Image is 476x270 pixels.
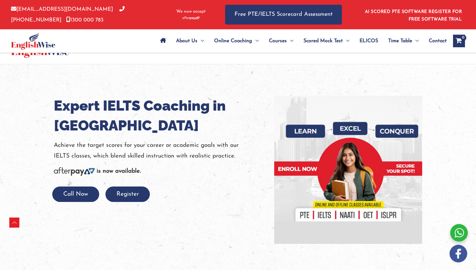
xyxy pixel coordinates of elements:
[424,30,447,52] a: Contact
[412,30,419,52] span: Menu Toggle
[225,5,342,25] a: Free PTE/IELTS Scorecard Assessment
[450,245,467,262] img: white-facebook.png
[365,9,462,22] a: AI SCORED PTE SOFTWARE REGISTER FOR FREE SOFTWARE TRIAL
[383,30,424,52] a: Time TableMenu Toggle
[361,4,465,25] aside: Header Widget 1
[298,30,354,52] a: Scored Mock TestMenu Toggle
[11,7,113,12] a: [EMAIL_ADDRESS][DOMAIN_NAME]
[155,30,447,52] nav: Site Navigation: Main Menu
[453,35,465,47] a: View Shopping Cart, empty
[54,96,265,135] h1: Expert IELTS Coaching in [GEOGRAPHIC_DATA]
[66,17,104,23] a: 1300 000 783
[429,30,447,52] span: Contact
[287,30,293,52] span: Menu Toggle
[97,168,141,174] b: is now available.
[11,7,125,22] a: [PHONE_NUMBER]
[171,30,209,52] a: About UsMenu Toggle
[269,30,287,52] span: Courses
[52,187,99,202] button: Call Now
[274,96,422,244] img: banner-new-img
[360,30,378,52] span: ELICOS
[354,30,383,52] a: ELICOS
[176,30,197,52] span: About Us
[52,191,99,197] a: Call Now
[264,30,298,52] a: CoursesMenu Toggle
[388,30,412,52] span: Time Table
[11,32,55,50] img: cropped-ew-logo
[54,167,95,176] img: Afterpay-Logo
[209,30,264,52] a: Online CoachingMenu Toggle
[105,187,150,202] button: Register
[105,191,150,197] a: Register
[197,30,204,52] span: Menu Toggle
[214,30,252,52] span: Online Coaching
[54,140,265,161] p: Achieve the target scores for your career or academic goals with our IELTS classes, which blend s...
[176,9,206,15] span: We now accept
[303,30,343,52] span: Scored Mock Test
[252,30,259,52] span: Menu Toggle
[343,30,349,52] span: Menu Toggle
[182,16,200,20] img: Afterpay-Logo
